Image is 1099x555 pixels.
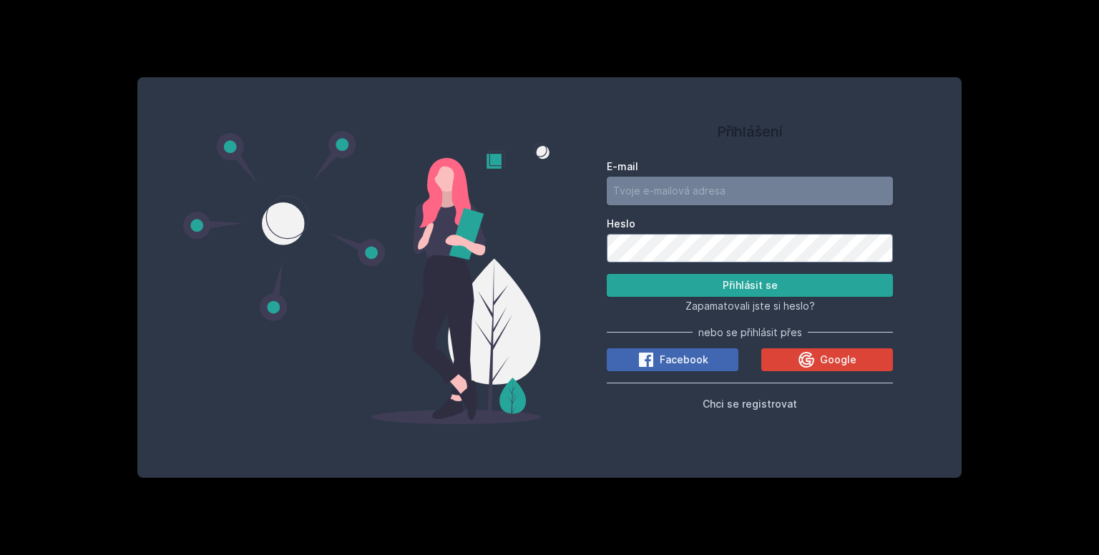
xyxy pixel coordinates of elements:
[703,395,797,412] button: Chci se registrovat
[723,279,778,291] font: Přihlásit se
[698,326,802,338] font: nebo se přihlásit přes
[607,177,893,205] input: Tvoje e-mailová adresa
[761,348,893,371] button: Google
[607,160,638,172] font: E-mail
[607,274,893,297] button: Přihlásit se
[703,398,797,410] font: Chci se registrovat
[820,353,856,365] font: Google
[685,300,815,312] font: Zapamatovali jste si heslo?
[660,353,708,365] font: Facebook
[717,123,783,140] font: Přihlášení
[607,217,635,230] font: Heslo
[607,348,738,371] button: Facebook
